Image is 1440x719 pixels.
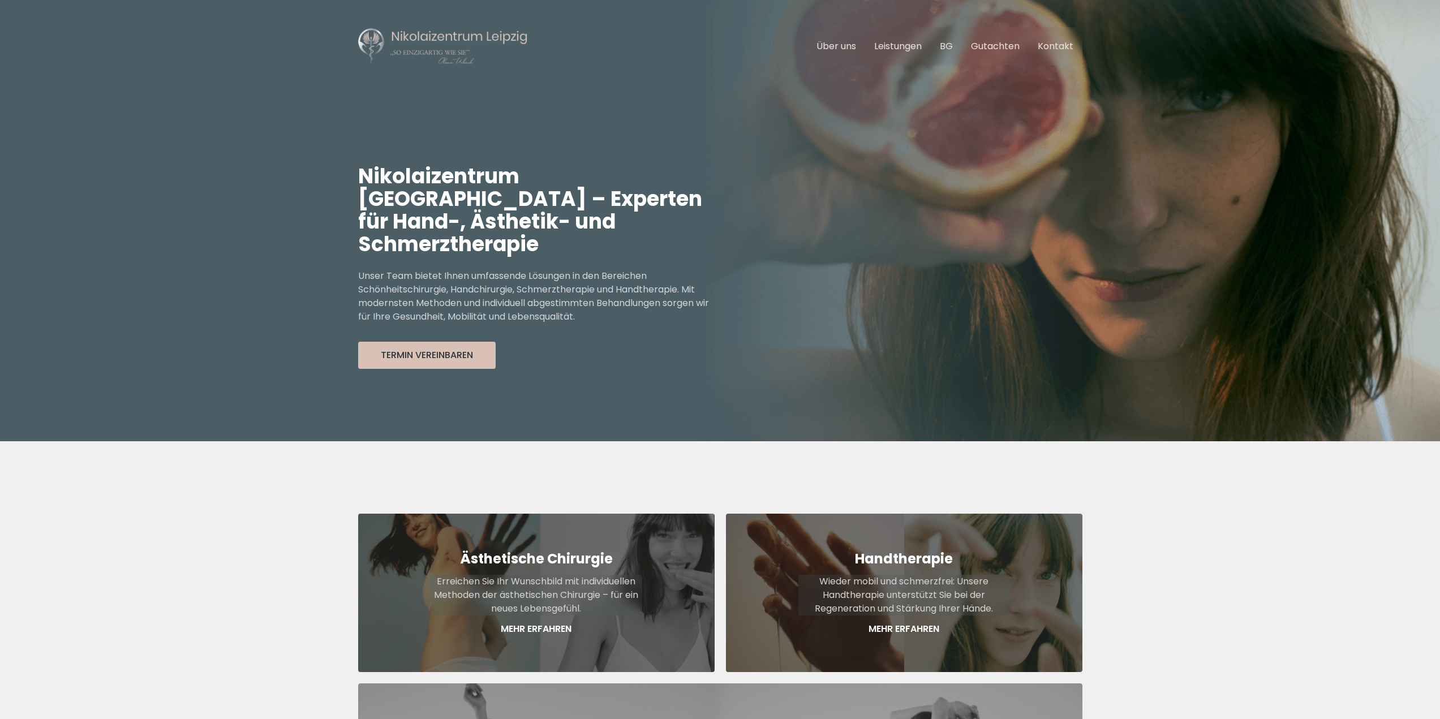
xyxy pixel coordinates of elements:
p: Unser Team bietet Ihnen umfassende Lösungen in den Bereichen Schönheitschirurgie, Handchirurgie, ... [358,269,720,324]
a: Leistungen [874,40,922,53]
p: Wieder mobil und schmerzfrei: Unsere Handtherapie unterstützt Sie bei der Regeneration und Stärku... [798,575,1010,615]
a: HandtherapieWieder mobil und schmerzfrei: Unsere Handtherapie unterstützt Sie bei der Regeneratio... [726,514,1082,672]
a: Gutachten [971,40,1020,53]
a: Kontakt [1038,40,1073,53]
strong: Ästhetische Chirurgie [460,549,613,568]
strong: Handtherapie [855,549,953,568]
p: Mehr Erfahren [798,622,1010,636]
img: Nikolaizentrum Leipzig Logo [358,27,528,66]
a: Ästhetische ChirurgieErreichen Sie Ihr Wunschbild mit individuellen Methoden der ästhetischen Chi... [358,514,715,672]
h1: Nikolaizentrum [GEOGRAPHIC_DATA] – Experten für Hand-, Ästhetik- und Schmerztherapie [358,165,720,256]
p: Mehr Erfahren [431,622,642,636]
p: Erreichen Sie Ihr Wunschbild mit individuellen Methoden der ästhetischen Chirurgie – für ein neue... [431,575,642,615]
a: BG [940,40,953,53]
button: Termin Vereinbaren [358,342,496,369]
a: Über uns [816,40,856,53]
